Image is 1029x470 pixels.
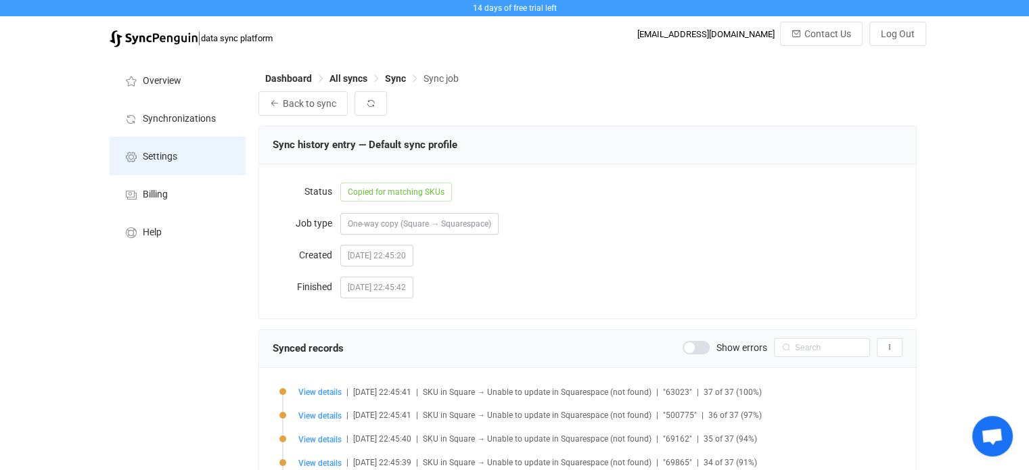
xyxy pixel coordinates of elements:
span: | [656,434,658,444]
span: 37 of 37 (100%) [704,387,762,397]
img: syncpenguin.svg [110,30,198,47]
span: View details [298,411,342,421]
div: [EMAIL_ADDRESS][DOMAIN_NAME] [637,29,775,39]
span: data sync platform [201,33,273,43]
span: Show errors [716,343,767,352]
a: |data sync platform [110,28,273,47]
span: [DATE] 22:45:41 [353,387,411,397]
span: [DATE] 22:45:42 [340,277,413,298]
input: Search [774,338,870,357]
span: Sync history entry — Default sync profile [273,139,457,151]
span: | [656,387,658,397]
span: | [416,458,418,467]
span: Sync job [424,73,459,84]
span: | [346,458,348,467]
span: | [416,434,418,444]
a: Help [110,212,245,250]
span: | [697,387,699,397]
span: Dashboard [265,73,312,84]
a: Synchronizations [110,99,245,137]
span: 14 days of free trial left [473,3,557,13]
span: "63023" [663,387,692,397]
span: | [656,410,658,420]
span: SKU in Square → Unable to update in Squarespace (not found) [423,410,651,420]
a: Open chat [972,416,1013,456]
span: | [702,410,704,420]
button: Log Out [869,22,926,46]
span: | [416,410,418,420]
span: View details [298,387,342,397]
span: [DATE] 22:45:20 [340,245,413,266]
span: "500775" [663,410,697,420]
span: | [198,28,201,47]
span: View details [298,459,342,468]
span: [DATE] 22:45:39 [353,458,411,467]
label: Job type [273,210,340,237]
span: Contact Us [804,28,851,39]
span: Billing [143,189,168,200]
span: SKU in Square → Unable to update in Squarespace (not found) [423,434,651,444]
span: "69865" [663,458,692,467]
span: Help [143,227,162,238]
span: SKU in Square → Unable to update in Squarespace (not found) [423,387,651,397]
span: | [346,387,348,397]
span: [DATE] 22:45:41 [353,410,411,420]
span: | [697,434,699,444]
span: [DATE] 22:45:40 [353,434,411,444]
span: Back to sync [283,98,336,109]
span: Sync [385,73,406,84]
span: | [416,387,418,397]
a: Billing [110,174,245,212]
span: Settings [143,151,177,162]
span: 35 of 37 (94%) [704,434,757,444]
span: SKU in Square → Unable to update in Squarespace (not found) [423,458,651,467]
span: "69162" [663,434,692,444]
span: | [346,410,348,420]
span: Copied for matching SKUs [340,183,452,202]
span: | [697,458,699,467]
span: All syncs [329,73,367,84]
span: 36 of 37 (97%) [708,410,762,420]
span: Synced records [273,342,344,354]
span: One-way copy (Square → Squarespace) [348,219,491,229]
label: Created [273,241,340,268]
span: View details [298,435,342,444]
a: Overview [110,61,245,99]
div: Breadcrumb [265,74,459,83]
label: Status [273,178,340,205]
span: | [656,458,658,467]
span: 34 of 37 (91%) [704,458,757,467]
span: Synchronizations [143,114,216,124]
span: | [346,434,348,444]
a: Settings [110,137,245,174]
button: Back to sync [258,91,348,116]
button: Contact Us [780,22,863,46]
span: Log Out [881,28,915,39]
label: Finished [273,273,340,300]
span: Overview [143,76,181,87]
